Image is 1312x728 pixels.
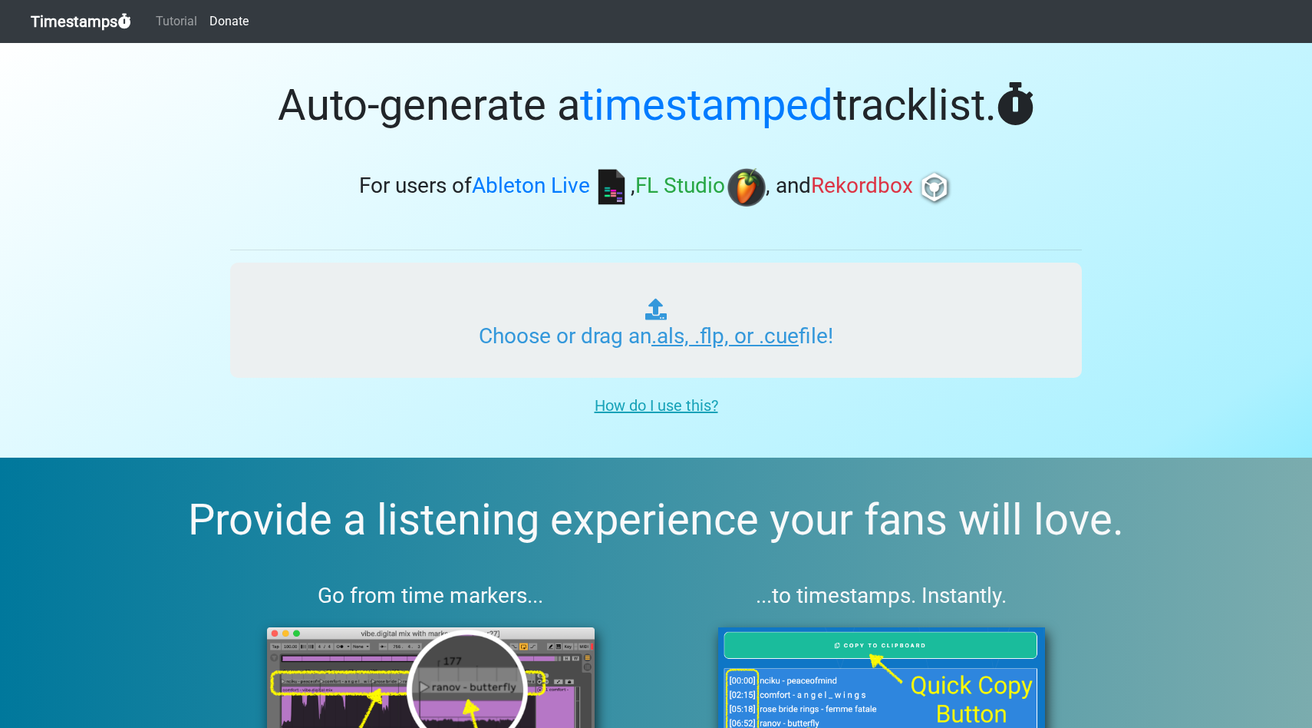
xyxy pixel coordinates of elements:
span: Ableton Live [472,174,590,199]
a: Donate [203,6,255,37]
u: How do I use this? [595,396,718,415]
span: timestamped [580,80,833,131]
span: FL Studio [635,174,725,199]
img: ableton.png [592,168,631,207]
h3: ...to timestamps. Instantly. [681,583,1083,609]
img: rb.png [915,168,954,207]
span: Rekordbox [811,174,913,199]
h3: Go from time markers... [230,583,631,609]
h1: Auto-generate a tracklist. [230,80,1082,131]
a: Tutorial [150,6,203,37]
img: fl.png [727,168,766,207]
h3: For users of , , and [230,168,1082,207]
a: Timestamps [31,6,131,37]
h2: Provide a listening experience your fans will love. [37,495,1275,546]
